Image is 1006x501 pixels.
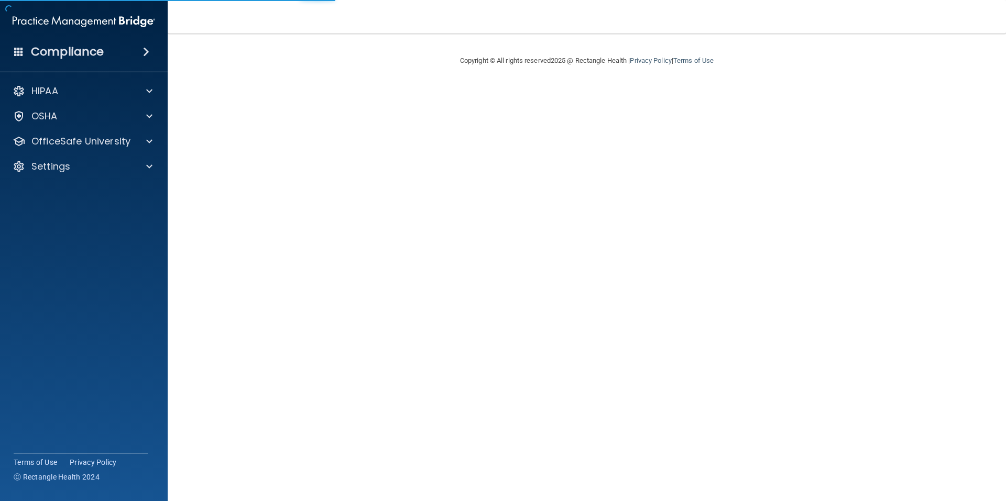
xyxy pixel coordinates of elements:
a: Privacy Policy [70,457,117,467]
a: Privacy Policy [630,57,671,64]
span: Ⓒ Rectangle Health 2024 [14,472,100,482]
a: OfficeSafe University [13,135,152,148]
a: HIPAA [13,85,152,97]
p: HIPAA [31,85,58,97]
a: OSHA [13,110,152,123]
p: OfficeSafe University [31,135,130,148]
div: Copyright © All rights reserved 2025 @ Rectangle Health | | [396,44,778,77]
a: Settings [13,160,152,173]
img: PMB logo [13,11,155,32]
a: Terms of Use [673,57,714,64]
p: OSHA [31,110,58,123]
p: Settings [31,160,70,173]
h4: Compliance [31,44,104,59]
a: Terms of Use [14,457,57,467]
